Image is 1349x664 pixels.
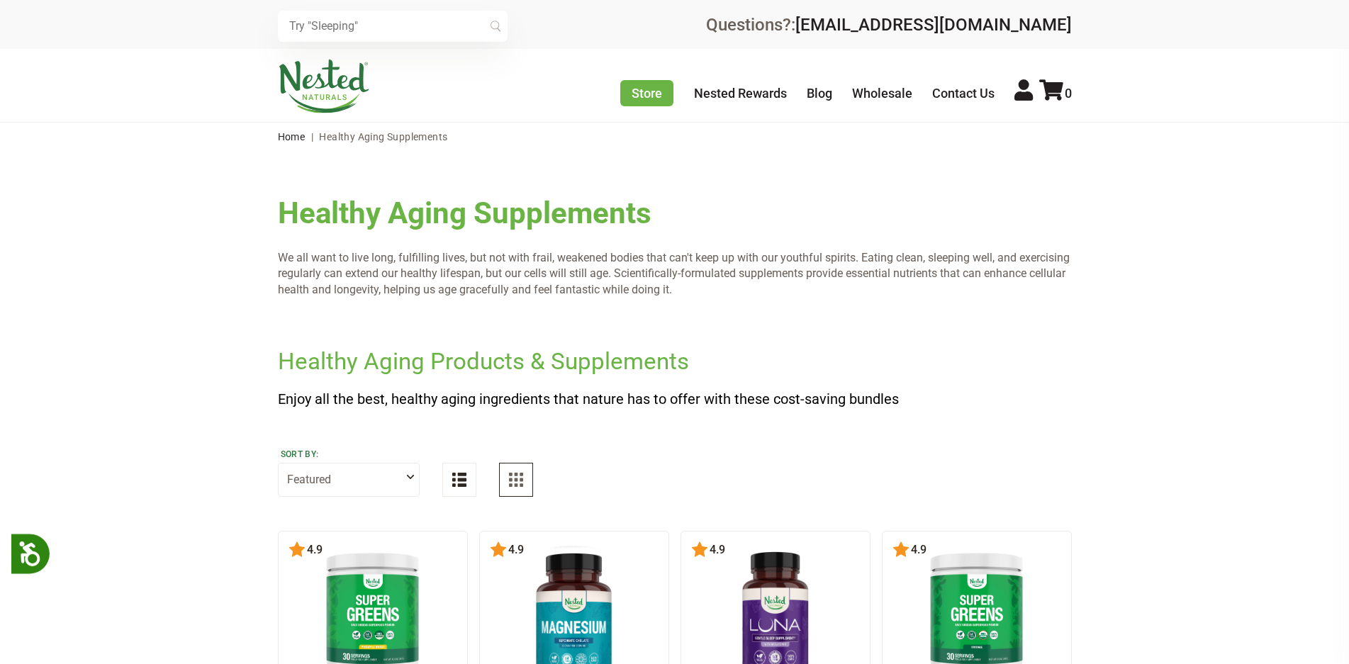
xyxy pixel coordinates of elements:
label: Sort by: [281,449,417,460]
a: Contact Us [932,86,995,101]
span: Healthy Aging Supplements [319,131,447,142]
a: [EMAIL_ADDRESS][DOMAIN_NAME] [795,15,1072,35]
h1: Healthy Aging Supplements [278,171,1072,230]
span: 4.9 [909,544,927,556]
div: Questions?: [706,16,1072,33]
p: Enjoy all the best, healthy aging ingredients that nature has to offer with these cost-saving bun... [278,389,1072,409]
img: star.svg [691,541,708,558]
input: Try "Sleeping" [278,11,508,42]
span: 4.9 [708,544,725,556]
span: | [308,131,317,142]
img: Nested Naturals [278,60,370,113]
nav: breadcrumbs [278,123,1072,151]
span: 4.9 [507,544,524,556]
a: Blog [807,86,832,101]
span: 0 [1065,86,1072,101]
a: Store [620,80,673,106]
img: star.svg [490,541,507,558]
a: Nested Rewards [694,86,787,101]
p: We all want to live long, fulfilling lives, but not with frail, weakened bodies that can't keep u... [278,250,1072,298]
a: 0 [1039,86,1072,101]
h2: Healthy Aging Products & Supplements [278,348,1072,375]
a: Wholesale [852,86,912,101]
img: Grid [509,473,523,487]
a: Home [278,131,306,142]
span: 4.9 [306,544,323,556]
img: star.svg [289,541,306,558]
img: List [452,473,466,487]
img: star.svg [892,541,909,558]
